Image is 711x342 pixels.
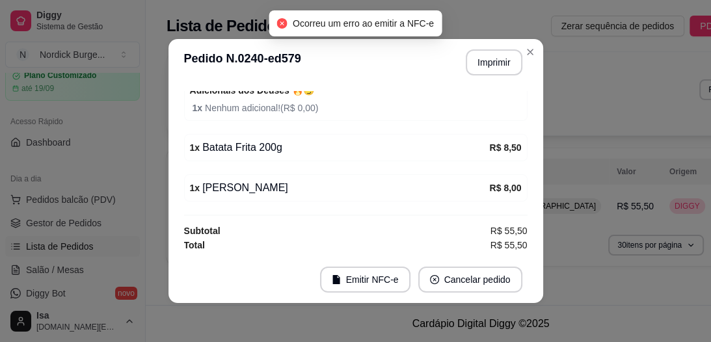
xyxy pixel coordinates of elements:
span: Ocorreu um erro ao emitir a NFC-e [293,18,434,29]
span: close-circle [277,18,288,29]
strong: 1 x [193,103,205,113]
strong: 1 x [190,183,200,193]
strong: R$ 8,50 [489,142,521,153]
strong: Total [184,240,205,250]
span: R$ 55,50 [490,238,528,252]
strong: 1 x [190,142,200,153]
div: [PERSON_NAME] [190,180,490,196]
strong: Subtotal [184,226,221,236]
span: Nenhum adicional! ( R$ 0,00 ) [193,101,522,115]
button: Imprimir [466,49,522,75]
button: close-circleCancelar pedido [418,267,522,293]
span: file [332,275,341,284]
span: close-circle [430,275,439,284]
span: R$ 55,50 [490,224,528,238]
div: Batata Frita 200g [190,140,490,155]
h3: Pedido N. 0240-ed579 [184,49,301,75]
button: fileEmitir NFC-e [320,267,410,293]
strong: R$ 8,00 [489,183,521,193]
button: Close [520,42,541,62]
